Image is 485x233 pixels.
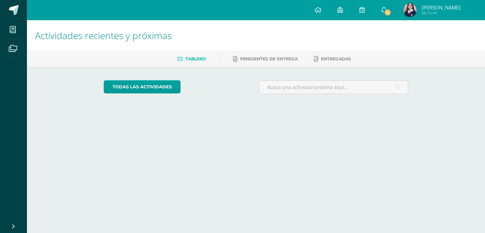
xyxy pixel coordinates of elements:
span: Pendientes de entrega [240,56,298,61]
a: Tablero [177,54,206,64]
span: Actividades recientes y próximas [35,29,172,42]
span: 1 [384,9,391,16]
input: Busca una actividad próxima aquí... [259,81,408,94]
span: Tablero [186,56,206,61]
span: [PERSON_NAME] [422,4,460,11]
a: todas las Actividades [104,80,181,93]
a: Entregadas [314,54,351,64]
span: Entregadas [321,56,351,61]
img: 5f4a4212820840d6231e44e1abc99324.png [403,3,417,17]
a: Pendientes de entrega [233,54,298,64]
span: Mi Perfil [422,10,460,16]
